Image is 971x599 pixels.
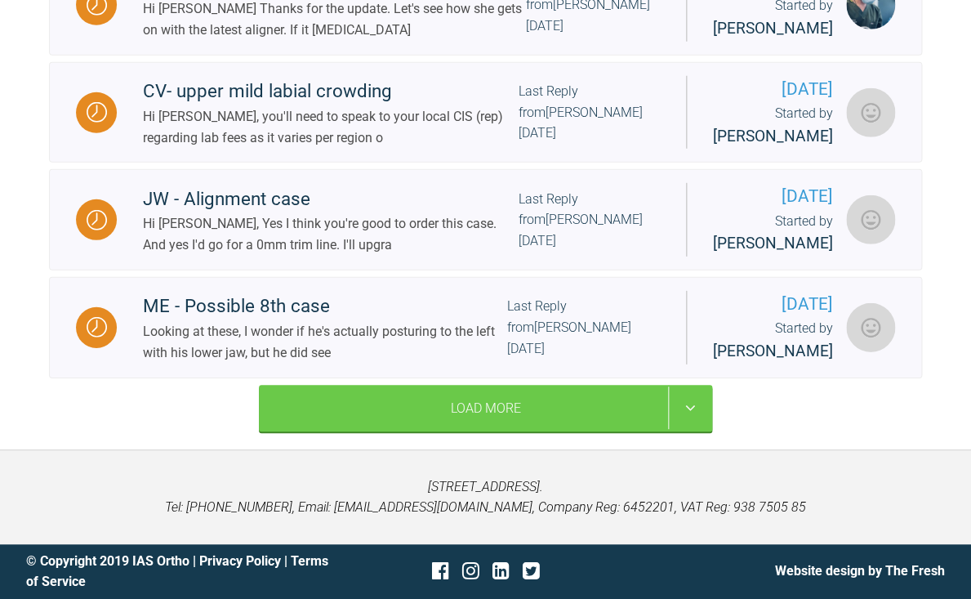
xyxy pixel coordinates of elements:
span: [DATE] [713,183,833,210]
a: Privacy Policy [199,553,281,569]
span: [PERSON_NAME] [713,234,833,253]
div: Started by [713,211,833,257]
img: Cathryn Sherlock [846,303,895,352]
div: Load More [259,385,712,432]
div: ME - Possible 8th case [143,292,507,321]
div: Started by [713,103,833,149]
div: Looking at these, I wonder if he's actually posturing to the left with his lower jaw, but he did see [143,321,507,363]
span: [DATE] [713,291,833,318]
img: Hannah Law [846,88,895,137]
div: Hi [PERSON_NAME], you'll need to speak to your local CIS (rep) regarding lab fees as it varies pe... [143,106,519,148]
img: Cathryn Sherlock [846,195,895,244]
span: [PERSON_NAME] [713,19,833,38]
div: © Copyright 2019 IAS Ortho | | [26,551,332,592]
div: Last Reply from [PERSON_NAME] [DATE] [519,81,660,144]
img: Waiting [87,102,107,123]
a: Website design by The Fresh [775,563,945,579]
div: Started by [713,318,833,364]
div: Last Reply from [PERSON_NAME] [DATE] [507,296,660,359]
span: [PERSON_NAME] [713,127,833,145]
div: CV- upper mild labial crowding [143,77,519,106]
img: Waiting [87,210,107,230]
a: WaitingCV- upper mild labial crowdingHi [PERSON_NAME], you'll need to speak to your local CIS (re... [49,62,922,163]
div: Hi [PERSON_NAME], Yes I think you're good to order this case. And yes I'd go for a 0mm trim line.... [143,213,519,255]
a: WaitingJW - Alignment caseHi [PERSON_NAME], Yes I think you're good to order this case. And yes I... [49,169,922,270]
p: [STREET_ADDRESS]. Tel: [PHONE_NUMBER], Email: [EMAIL_ADDRESS][DOMAIN_NAME], Company Reg: 6452201,... [26,476,945,518]
a: WaitingME - Possible 8th caseLooking at these, I wonder if he's actually posturing to the left wi... [49,277,922,378]
span: [DATE] [713,76,833,103]
div: Last Reply from [PERSON_NAME] [DATE] [519,189,660,252]
div: JW - Alignment case [143,185,519,214]
span: [PERSON_NAME] [713,342,833,360]
img: Waiting [87,317,107,337]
